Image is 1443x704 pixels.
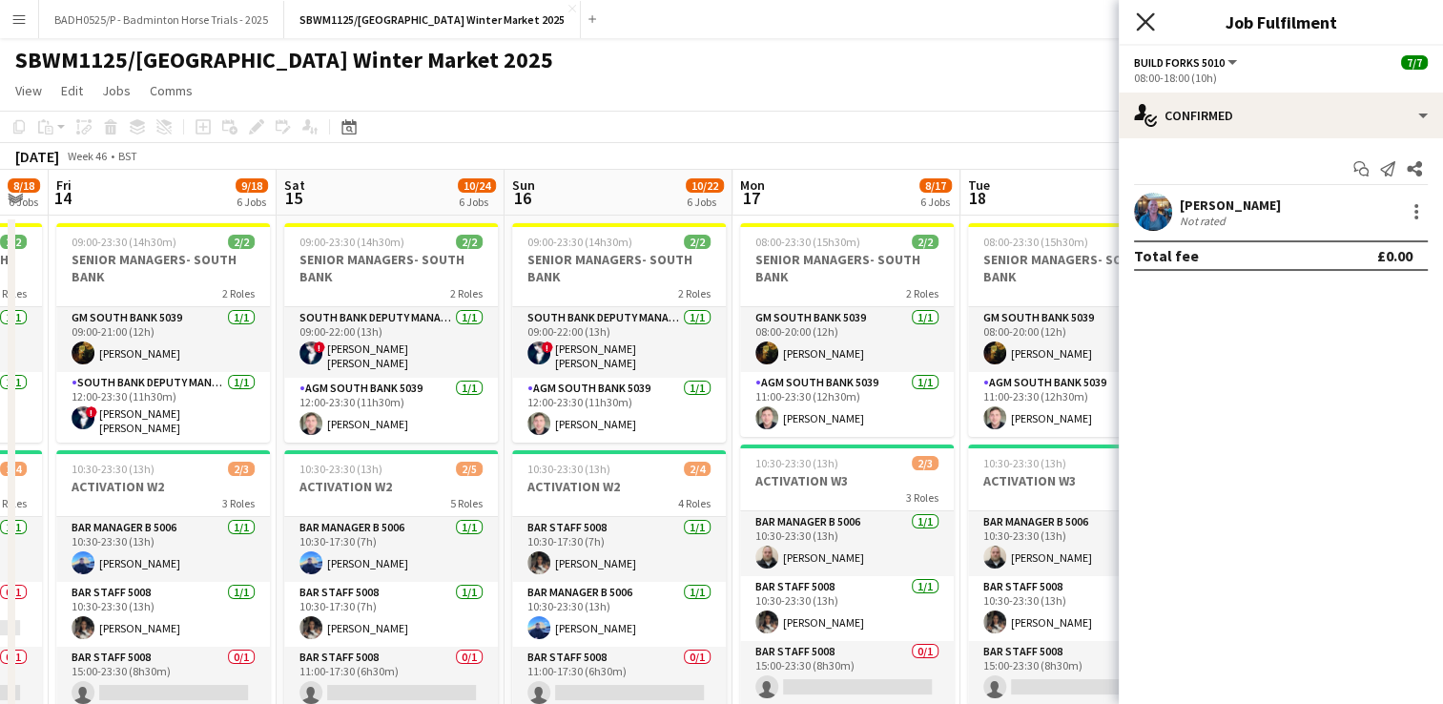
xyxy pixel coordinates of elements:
[737,187,765,209] span: 17
[284,223,498,443] app-job-card: 09:00-23:30 (14h30m)2/2SENIOR MANAGERS- SOUTH BANK2 RolesSouth Bank Deputy Manager 50391/109:00-2...
[56,478,270,495] h3: ACTIVATION W2
[86,406,97,418] span: !
[8,178,40,193] span: 8/18
[1134,71,1428,85] div: 08:00-18:00 (10h)
[678,286,711,300] span: 2 Roles
[968,223,1182,437] app-job-card: 08:00-23:30 (15h30m)2/2SENIOR MANAGERS- SOUTH BANK2 RolesGM South Bank 50391/108:00-20:00 (12h)[P...
[968,176,990,194] span: Tue
[1180,214,1229,228] div: Not rated
[237,195,267,209] div: 6 Jobs
[1119,10,1443,34] h3: Job Fulfilment
[284,176,305,194] span: Sat
[509,187,535,209] span: 16
[512,223,726,443] app-job-card: 09:00-23:30 (14h30m)2/2SENIOR MANAGERS- SOUTH BANK2 RolesSouth Bank Deputy Manager 50391/109:00-2...
[740,223,954,437] app-job-card: 08:00-23:30 (15h30m)2/2SENIOR MANAGERS- SOUTH BANK2 RolesGM South Bank 50391/108:00-20:00 (12h)[P...
[39,1,284,38] button: BADH0525/P - Badminton Horse Trials - 2025
[56,517,270,582] app-card-role: Bar Manager B 50061/110:30-23:30 (13h)[PERSON_NAME]
[512,251,726,285] h3: SENIOR MANAGERS- SOUTH BANK
[906,490,938,505] span: 3 Roles
[299,235,404,249] span: 09:00-23:30 (14h30m)
[56,251,270,285] h3: SENIOR MANAGERS- SOUTH BANK
[906,286,938,300] span: 2 Roles
[284,251,498,285] h3: SENIOR MANAGERS- SOUTH BANK
[118,149,137,163] div: BST
[740,472,954,489] h3: ACTIVATION W3
[72,235,176,249] span: 09:00-23:30 (14h30m)
[983,456,1066,470] span: 10:30-23:30 (13h)
[284,307,498,378] app-card-role: South Bank Deputy Manager 50391/109:00-22:00 (13h)![PERSON_NAME] [PERSON_NAME]
[150,82,193,99] span: Comms
[527,235,632,249] span: 09:00-23:30 (14h30m)
[281,187,305,209] span: 15
[1401,55,1428,70] span: 7/7
[456,235,483,249] span: 2/2
[686,178,724,193] span: 10/22
[740,372,954,437] app-card-role: AGM South Bank 50391/111:00-23:30 (12h30m)[PERSON_NAME]
[53,78,91,103] a: Edit
[459,195,495,209] div: 6 Jobs
[1180,197,1281,214] div: [PERSON_NAME]
[236,178,268,193] span: 9/18
[228,462,255,476] span: 2/3
[512,307,726,378] app-card-role: South Bank Deputy Manager 50391/109:00-22:00 (13h)![PERSON_NAME] [PERSON_NAME]
[740,176,765,194] span: Mon
[512,478,726,495] h3: ACTIVATION W2
[56,223,270,443] app-job-card: 09:00-23:30 (14h30m)2/2SENIOR MANAGERS- SOUTH BANK2 RolesGM South Bank 50391/109:00-21:00 (12h)[P...
[284,478,498,495] h3: ACTIVATION W2
[61,82,83,99] span: Edit
[740,576,954,641] app-card-role: Bar Staff 50081/110:30-23:30 (13h)[PERSON_NAME]
[1119,93,1443,138] div: Confirmed
[72,462,155,476] span: 10:30-23:30 (13h)
[15,147,59,166] div: [DATE]
[314,342,325,353] span: !
[527,462,610,476] span: 10:30-23:30 (13h)
[983,235,1088,249] span: 08:00-23:30 (15h30m)
[284,517,498,582] app-card-role: Bar Manager B 50061/110:30-17:30 (7h)[PERSON_NAME]
[142,78,200,103] a: Comms
[102,82,131,99] span: Jobs
[15,46,553,74] h1: SBWM1125/[GEOGRAPHIC_DATA] Winter Market 2025
[684,462,711,476] span: 2/4
[284,582,498,647] app-card-role: Bar Staff 50081/110:30-17:30 (7h)[PERSON_NAME]
[9,195,39,209] div: 6 Jobs
[1377,246,1412,265] div: £0.00
[299,462,382,476] span: 10:30-23:30 (13h)
[912,456,938,470] span: 2/3
[965,187,990,209] span: 18
[968,307,1182,372] app-card-role: GM South Bank 50391/108:00-20:00 (12h)[PERSON_NAME]
[968,576,1182,641] app-card-role: Bar Staff 50081/110:30-23:30 (13h)[PERSON_NAME]
[740,307,954,372] app-card-role: GM South Bank 50391/108:00-20:00 (12h)[PERSON_NAME]
[919,178,952,193] span: 8/17
[968,511,1182,576] app-card-role: Bar Manager B 50061/110:30-23:30 (13h)[PERSON_NAME]
[228,235,255,249] span: 2/2
[94,78,138,103] a: Jobs
[56,582,270,647] app-card-role: Bar Staff 50081/110:30-23:30 (13h)[PERSON_NAME]
[912,235,938,249] span: 2/2
[512,378,726,443] app-card-role: AGM South Bank 50391/112:00-23:30 (11h30m)[PERSON_NAME]
[684,235,711,249] span: 2/2
[1134,246,1199,265] div: Total fee
[512,582,726,647] app-card-role: Bar Manager B 50061/110:30-23:30 (13h)[PERSON_NAME]
[450,286,483,300] span: 2 Roles
[53,187,72,209] span: 14
[740,511,954,576] app-card-role: Bar Manager B 50061/110:30-23:30 (13h)[PERSON_NAME]
[968,251,1182,285] h3: SENIOR MANAGERS- SOUTH BANK
[15,82,42,99] span: View
[222,496,255,510] span: 3 Roles
[678,496,711,510] span: 4 Roles
[8,78,50,103] a: View
[968,472,1182,489] h3: ACTIVATION W3
[222,286,255,300] span: 2 Roles
[755,456,838,470] span: 10:30-23:30 (13h)
[63,149,111,163] span: Week 46
[284,1,581,38] button: SBWM1125/[GEOGRAPHIC_DATA] Winter Market 2025
[284,378,498,443] app-card-role: AGM South Bank 50391/112:00-23:30 (11h30m)[PERSON_NAME]
[755,235,860,249] span: 08:00-23:30 (15h30m)
[1134,55,1240,70] button: Build Forks 5010
[458,178,496,193] span: 10/24
[687,195,723,209] div: 6 Jobs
